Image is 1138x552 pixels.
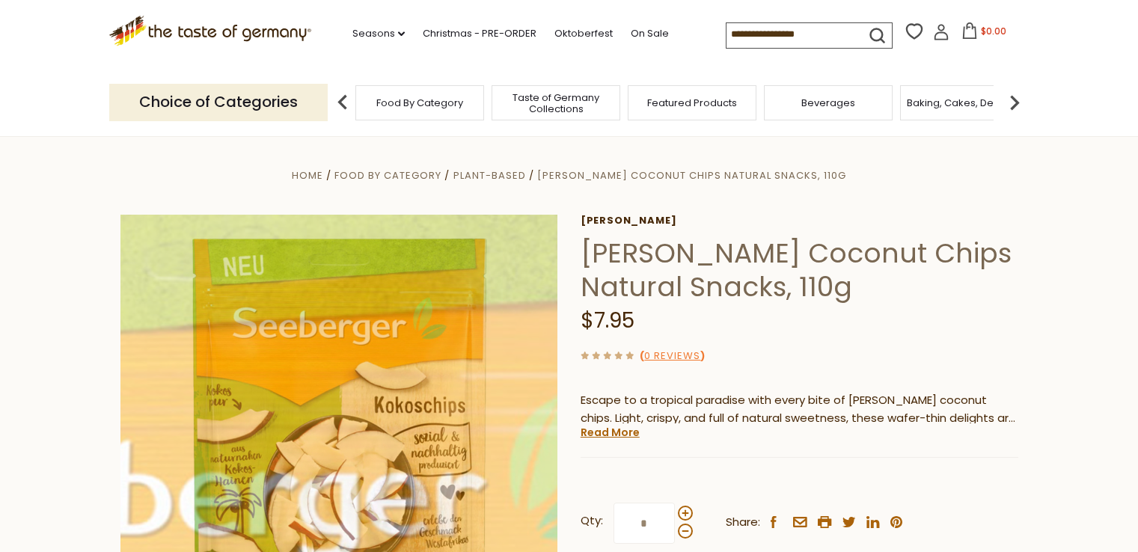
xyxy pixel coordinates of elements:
img: previous arrow [328,88,358,117]
a: On Sale [631,25,669,42]
h1: [PERSON_NAME] Coconut Chips Natural Snacks, 110g [581,236,1018,304]
button: $0.00 [952,22,1016,45]
img: next arrow [1000,88,1030,117]
span: $7.95 [581,306,634,335]
a: 0 Reviews [644,349,700,364]
a: Beverages [801,97,855,108]
a: Home [292,168,323,183]
a: Baking, Cakes, Desserts [907,97,1023,108]
span: $0.00 [981,25,1006,37]
a: Plant-Based [453,168,526,183]
a: Featured Products [647,97,737,108]
a: [PERSON_NAME] [581,215,1018,227]
a: [PERSON_NAME] Coconut Chips Natural Snacks, 110g [537,168,846,183]
a: Read More [581,425,640,440]
input: Qty: [614,503,675,544]
span: Share: [726,513,760,532]
a: Taste of Germany Collections [496,92,616,114]
p: Choice of Categories [109,84,328,120]
a: Seasons [352,25,405,42]
span: ( ) [640,349,705,363]
p: Escape to a tropical paradise with every bite of [PERSON_NAME] coconut chips. Light, crispy, and ... [581,391,1018,429]
a: Oktoberfest [554,25,613,42]
strong: Qty: [581,512,603,530]
a: Food By Category [334,168,441,183]
a: Christmas - PRE-ORDER [423,25,536,42]
a: Food By Category [376,97,463,108]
